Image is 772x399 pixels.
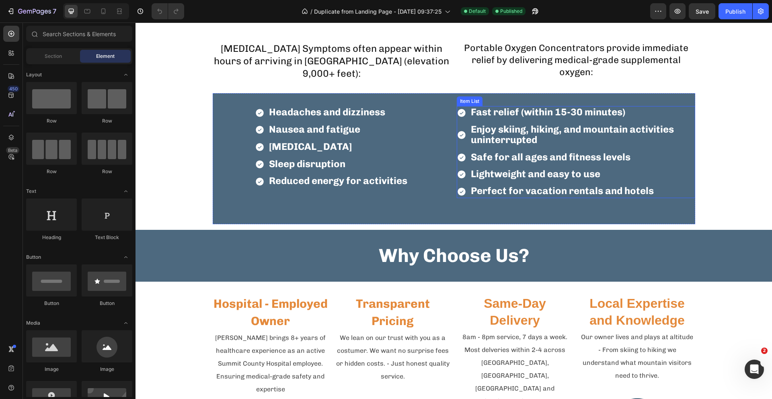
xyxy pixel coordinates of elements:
[444,272,560,307] h2: Local Expertise and Knowledge
[82,300,132,307] div: Button
[26,319,40,327] span: Media
[80,311,190,370] span: [PERSON_NAME] brings 8+ years of healthcare experience as an active Summit County Hospital employ...
[26,117,77,125] div: Row
[725,7,745,16] div: Publish
[335,129,495,140] span: Safe for all ages and fitness levels
[26,254,41,261] span: Button
[82,168,132,175] div: Row
[26,234,77,241] div: Heading
[45,53,62,60] span: Section
[119,185,132,198] span: Toggle open
[335,101,538,123] span: Enjoy skiing, hiking, and mountain activities uninterrupted
[446,311,558,357] span: Our owner lives and plays at altitude - From skiing to hiking we understand what mountain visitor...
[26,188,36,195] span: Text
[53,6,56,16] p: 7
[335,84,490,95] span: Fast relief (within 15-30 minutes)
[314,7,441,16] span: Duplicate from Landing Page - [DATE] 09:37:25
[26,168,77,175] div: Row
[323,75,345,82] div: Item List
[119,68,132,81] span: Toggle open
[220,274,294,306] span: Transparent Pricing
[82,366,132,373] div: Image
[3,3,60,19] button: 7
[719,3,752,19] button: Publish
[96,53,115,60] span: Element
[500,8,522,15] span: Published
[26,26,132,42] input: Search Sections & Elements
[469,8,486,15] span: Default
[26,71,42,78] span: Layout
[78,274,192,306] span: Hospital - Employed Owner
[82,234,132,241] div: Text Block
[689,3,715,19] button: Save
[152,3,184,19] div: Undo/Redo
[8,86,19,92] div: 450
[136,23,772,399] iframe: Design area
[243,222,394,244] strong: Why Choose Us?
[310,7,312,16] span: /
[696,8,709,15] span: Save
[119,251,132,264] span: Toggle open
[26,300,77,307] div: Button
[26,366,77,373] div: Image
[761,348,768,354] span: 2
[201,311,314,358] span: We lean on our trust with you as a costumer. We want no surprise fees or hidden costs. - Just hon...
[327,311,432,383] span: 8am - 8pm service, 7 days a week. Most delveries within 2-4 across [GEOGRAPHIC_DATA], [GEOGRAPHIC...
[82,117,132,125] div: Row
[745,360,764,379] iframe: Intercom live chat
[119,317,132,329] span: Toggle open
[335,162,518,174] span: Perfect for vacation rentals and hotels
[348,274,411,305] span: Same-Day Delivery
[6,147,19,153] div: Beta
[335,145,465,157] span: Lightweight and easy to use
